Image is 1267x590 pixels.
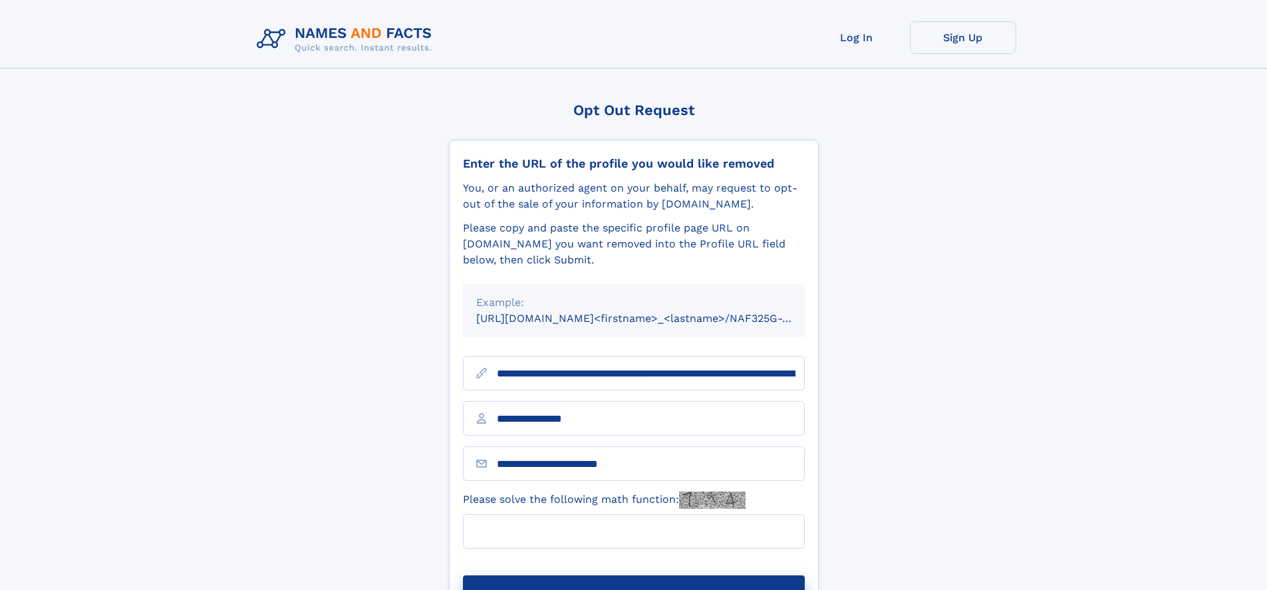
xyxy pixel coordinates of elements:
a: Log In [803,21,910,54]
div: Example: [476,295,791,311]
div: Please copy and paste the specific profile page URL on [DOMAIN_NAME] you want removed into the Pr... [463,220,805,268]
div: Enter the URL of the profile you would like removed [463,156,805,171]
small: [URL][DOMAIN_NAME]<firstname>_<lastname>/NAF325G-xxxxxxxx [476,312,830,325]
div: You, or an authorized agent on your behalf, may request to opt-out of the sale of your informatio... [463,180,805,212]
img: Logo Names and Facts [251,21,443,57]
label: Please solve the following math function: [463,492,746,509]
a: Sign Up [910,21,1016,54]
div: Opt Out Request [449,102,819,118]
